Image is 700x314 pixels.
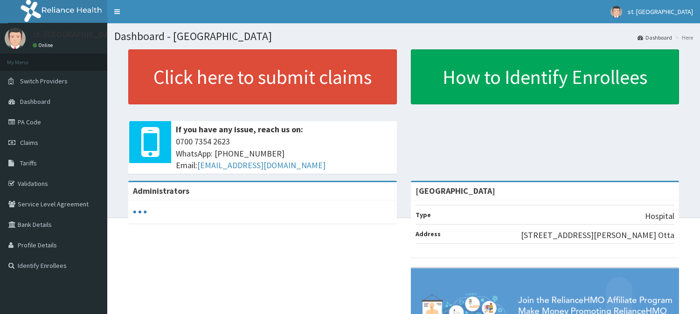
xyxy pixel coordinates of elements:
[628,7,693,16] span: st. [GEOGRAPHIC_DATA]
[645,210,674,222] p: Hospital
[133,205,147,219] svg: audio-loading
[416,230,441,238] b: Address
[416,185,495,196] strong: [GEOGRAPHIC_DATA]
[20,159,37,167] span: Tariffs
[20,97,50,106] span: Dashboard
[114,30,693,42] h1: Dashboard - [GEOGRAPHIC_DATA]
[411,49,679,104] a: How to Identify Enrollees
[133,185,189,196] b: Administrators
[20,138,38,147] span: Claims
[610,6,622,18] img: User Image
[673,34,693,41] li: Here
[416,211,431,219] b: Type
[176,136,392,171] span: 0700 7354 2623 WhatsApp: [PHONE_NUMBER] Email:
[33,42,55,48] a: Online
[176,124,303,135] b: If you have any issue, reach us on:
[638,34,672,41] a: Dashboard
[197,160,326,171] a: [EMAIL_ADDRESS][DOMAIN_NAME]
[521,229,674,241] p: [STREET_ADDRESS][PERSON_NAME] Otta
[20,77,68,85] span: Switch Providers
[5,28,26,49] img: User Image
[128,49,397,104] a: Click here to submit claims
[33,30,121,39] p: st. [GEOGRAPHIC_DATA]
